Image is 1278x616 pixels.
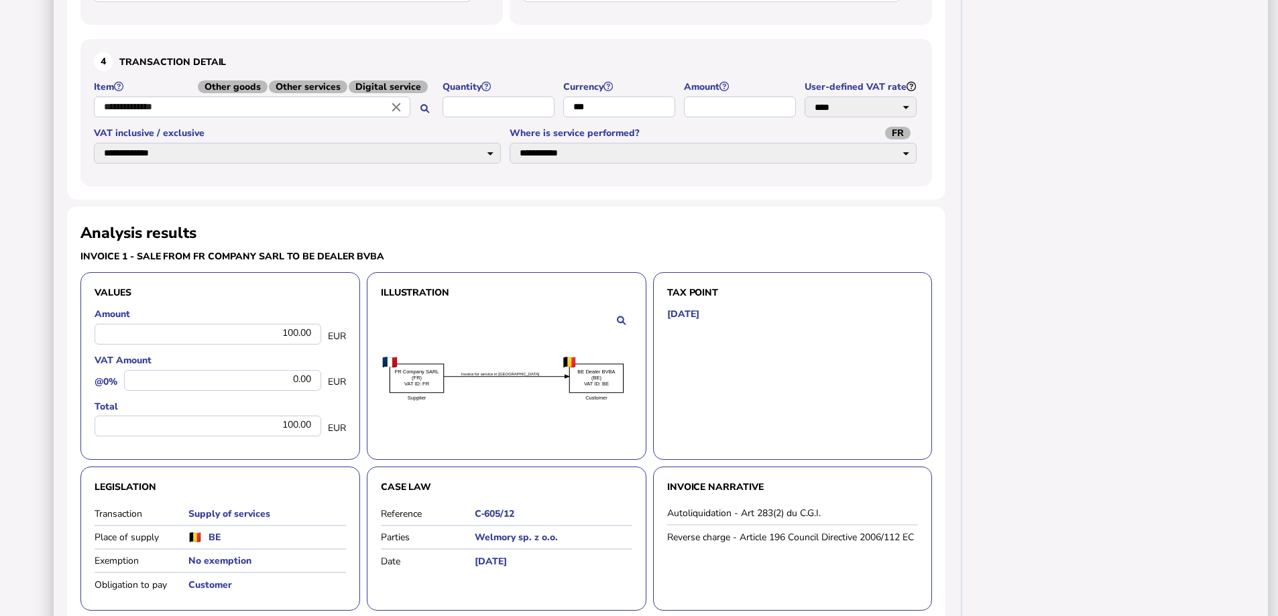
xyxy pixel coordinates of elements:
[328,330,346,343] span: EUR
[885,127,911,139] span: FR
[510,127,919,139] label: Where is service performed?
[80,223,196,243] h2: Analysis results
[381,286,632,298] h3: Illustration
[188,554,346,567] h5: No exemption
[95,324,321,345] div: 100.00
[95,578,188,591] label: Obligation to pay
[667,308,699,320] h5: [DATE]
[188,578,346,591] h5: Customer
[94,52,919,71] h3: Transaction detail
[124,370,321,391] div: 0.00
[349,80,428,93] span: Digital service
[475,531,632,544] h5: Welmory sp. z o.o.
[95,507,188,520] label: Transaction
[577,369,615,375] text: BE Dealer BVBA
[95,554,188,567] label: Exemption
[95,481,346,493] h3: Legislation
[95,308,346,320] label: Amount
[475,507,632,520] h5: C‑605/12
[443,80,557,93] label: Quantity
[667,531,919,544] div: Reverse charge - Article 196 Council Directive 2006/112 EC
[95,286,346,298] h3: Values
[584,381,609,387] text: VAT ID: BE
[209,531,221,544] h5: BE
[95,400,346,413] label: Total
[94,52,113,71] div: 4
[328,375,346,388] span: EUR
[414,98,436,120] button: Search for an item by HS code or use natural language description
[389,100,404,115] i: Close
[805,80,919,93] label: User-defined VAT rate
[412,375,422,381] text: (FR)
[684,80,798,93] label: Amount
[80,250,503,263] h3: Invoice 1 - sale from FR Company SARL to BE Dealer BVBA
[585,395,607,402] text: Customer
[188,507,346,520] h5: Supply of services
[475,555,632,568] h5: [DATE]
[381,555,475,568] label: Date
[269,80,347,93] span: Other services
[94,80,436,93] label: Item
[95,531,188,544] label: Place of supply
[667,481,919,493] h3: Invoice narrative
[381,507,475,520] label: Reference
[461,372,539,376] textpath: Invoice for service in [GEOGRAPHIC_DATA]
[667,286,919,298] h3: Tax point
[95,354,346,367] label: VAT Amount
[667,507,919,519] div: Autoliquidation - Art 283(2) du C.G.I.
[394,369,439,375] text: FR Company SARL
[94,127,503,139] label: VAT inclusive / exclusive
[591,375,602,381] text: (BE)
[188,532,202,542] img: be.png
[407,395,426,402] text: Supplier
[381,481,632,493] h3: Case law
[404,381,430,387] text: VAT ID: FR
[198,80,268,93] span: Other goods
[328,422,346,434] span: EUR
[80,39,932,186] section: Define the item, and answer additional questions
[563,80,677,93] label: Currency
[95,416,321,436] div: 100.00
[381,531,475,544] label: Parties
[95,375,117,388] label: @0%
